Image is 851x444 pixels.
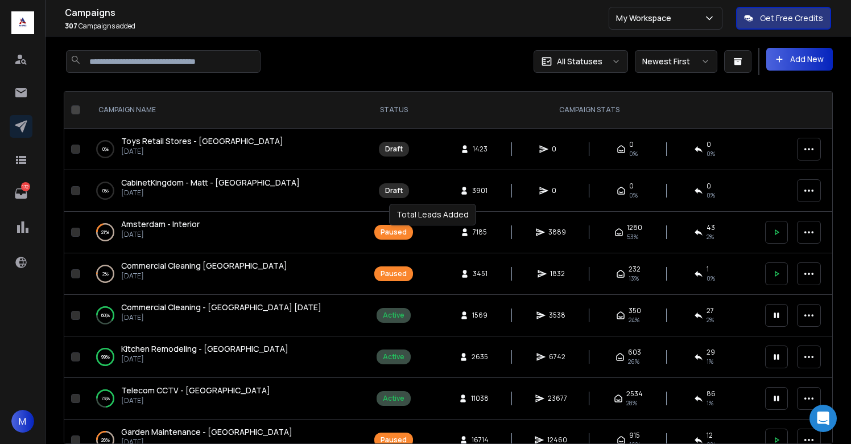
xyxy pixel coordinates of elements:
[627,223,642,232] span: 1280
[381,228,407,237] div: Paused
[707,265,709,274] span: 1
[11,11,34,34] img: logo
[65,22,609,31] p: Campaigns added
[629,431,640,440] span: 915
[11,410,34,433] button: M
[628,357,639,366] span: 26 %
[809,405,837,432] div: Open Intercom Messenger
[85,336,367,378] td: 99%Kitchen Remodeling - [GEOGRAPHIC_DATA][DATE]
[65,21,77,31] span: 307
[550,269,565,278] span: 1832
[121,426,292,438] a: Garden Maintenance - [GEOGRAPHIC_DATA]
[707,223,715,232] span: 43
[85,212,367,253] td: 21%Amsterdam - Interior[DATE]
[707,182,711,191] span: 0
[121,135,283,147] a: Toys Retail Stores - [GEOGRAPHIC_DATA]
[121,355,288,364] p: [DATE]
[121,343,288,355] a: Kitchen Remodeling - [GEOGRAPHIC_DATA]
[552,145,563,154] span: 0
[635,50,717,73] button: Newest First
[616,13,676,24] p: My Workspace
[707,431,713,440] span: 12
[707,274,715,283] span: 0 %
[766,48,833,71] button: Add New
[383,352,404,361] div: Active
[101,227,109,238] p: 21 %
[707,398,713,408] span: 1 %
[121,230,200,239] p: [DATE]
[121,396,270,405] p: [DATE]
[473,269,488,278] span: 3451
[101,393,110,404] p: 73 %
[121,177,300,188] a: CabinetKingdom - Matt - [GEOGRAPHIC_DATA]
[707,149,715,158] span: 0%
[549,352,565,361] span: 6742
[707,140,711,149] span: 0
[626,398,637,408] span: 28 %
[102,185,109,196] p: 0 %
[627,232,638,241] span: 53 %
[121,188,300,198] p: [DATE]
[121,135,283,146] span: Toys Retail Stores - [GEOGRAPHIC_DATA]
[629,140,634,149] span: 0
[381,269,407,278] div: Paused
[85,92,367,129] th: CAMPAIGN NAME
[707,232,714,241] span: 2 %
[121,219,200,230] a: Amsterdam - Interior
[629,265,641,274] span: 232
[548,228,566,237] span: 3889
[85,378,367,420] td: 73%Telecom CCTV - [GEOGRAPHIC_DATA][DATE]
[472,186,488,195] span: 3901
[629,306,641,315] span: 350
[121,343,288,354] span: Kitchen Remodeling - [GEOGRAPHIC_DATA]
[707,315,714,324] span: 2 %
[385,145,403,154] div: Draft
[707,306,714,315] span: 27
[736,7,831,30] button: Get Free Credits
[549,311,565,320] span: 3538
[629,182,634,191] span: 0
[121,219,200,229] span: Amsterdam - Interior
[707,191,715,200] span: 0%
[102,143,109,155] p: 0 %
[101,351,110,363] p: 99 %
[121,385,270,396] a: Telecom CCTV - [GEOGRAPHIC_DATA]
[472,352,488,361] span: 2635
[472,311,488,320] span: 1569
[102,268,109,279] p: 2 %
[65,6,609,19] h1: Campaigns
[121,272,287,281] p: [DATE]
[85,129,367,170] td: 0%Toys Retail Stores - [GEOGRAPHIC_DATA][DATE]
[121,302,321,313] span: Commercial Cleaning - [GEOGRAPHIC_DATA] [DATE]
[471,394,489,403] span: 11038
[367,92,420,129] th: STATUS
[85,253,367,295] td: 2%Commercial Cleaning [GEOGRAPHIC_DATA][DATE]
[121,313,321,322] p: [DATE]
[473,145,488,154] span: 1423
[10,182,32,205] a: 172
[21,182,30,191] p: 172
[629,274,639,283] span: 13 %
[626,389,643,398] span: 2534
[121,260,287,272] a: Commercial Cleaning [GEOGRAPHIC_DATA]
[557,56,602,67] p: All Statuses
[420,92,758,129] th: CAMPAIGN STATS
[385,186,403,195] div: Draft
[383,394,404,403] div: Active
[629,191,638,200] span: 0%
[628,348,641,357] span: 603
[629,149,638,158] span: 0%
[548,394,567,403] span: 23677
[707,357,713,366] span: 1 %
[707,389,716,398] span: 86
[121,385,270,396] span: Telecom CCTV - [GEOGRAPHIC_DATA]
[85,170,367,212] td: 0%CabinetKingdom - Matt - [GEOGRAPHIC_DATA][DATE]
[383,311,404,320] div: Active
[85,295,367,336] td: 60%Commercial Cleaning - [GEOGRAPHIC_DATA] [DATE][DATE]
[121,302,321,313] a: Commercial Cleaning - [GEOGRAPHIC_DATA] [DATE]
[760,13,823,24] p: Get Free Credits
[473,228,487,237] span: 7185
